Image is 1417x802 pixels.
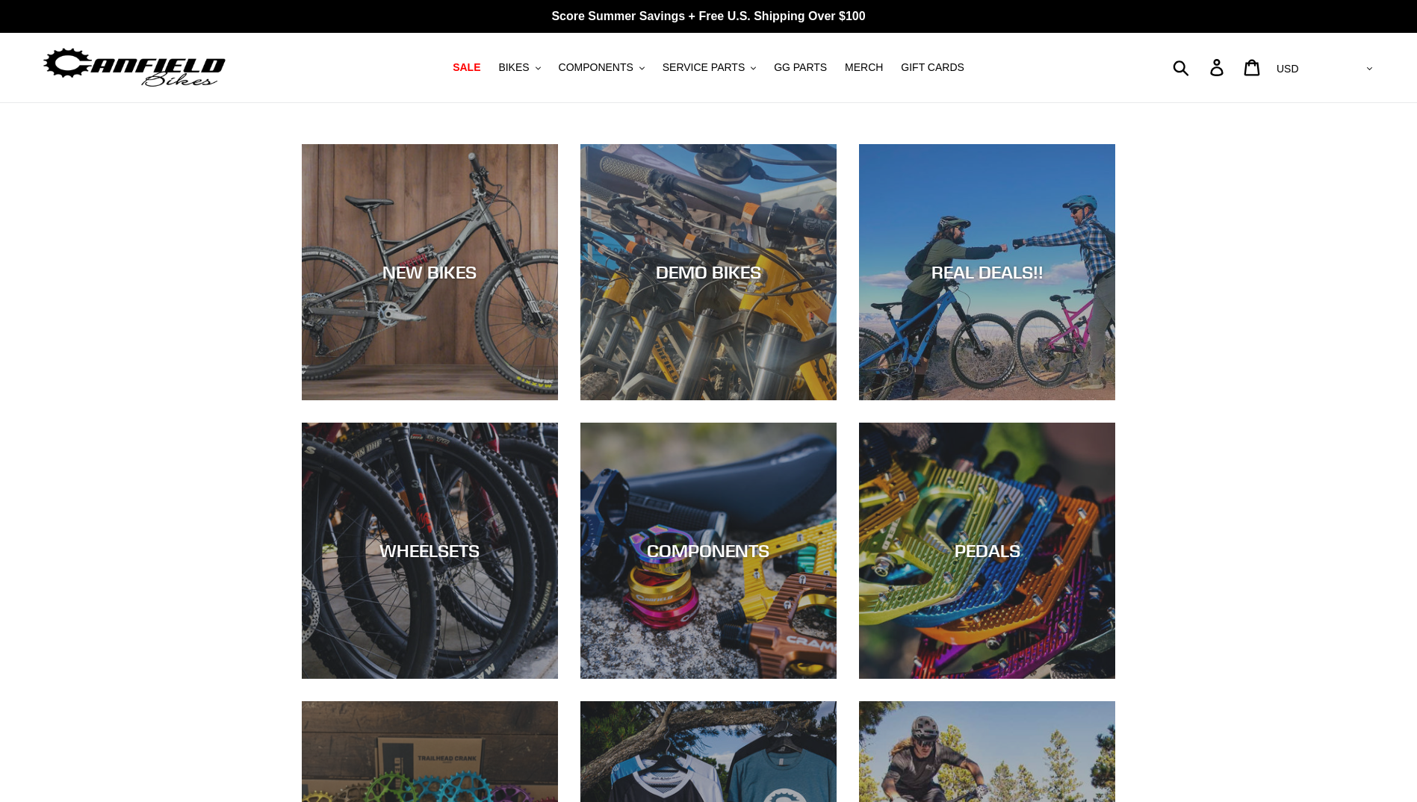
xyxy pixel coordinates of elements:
a: WHEELSETS [302,423,558,679]
input: Search [1181,51,1219,84]
span: MERCH [845,61,883,74]
button: BIKES [491,57,548,78]
div: DEMO BIKES [580,261,837,283]
div: PEDALS [859,540,1115,562]
img: Canfield Bikes [41,44,228,91]
span: SERVICE PARTS [663,61,745,74]
a: NEW BIKES [302,144,558,400]
a: SALE [445,57,488,78]
span: COMPONENTS [559,61,633,74]
a: COMPONENTS [580,423,837,679]
button: COMPONENTS [551,57,652,78]
span: BIKES [498,61,529,74]
a: DEMO BIKES [580,144,837,400]
a: REAL DEALS!! [859,144,1115,400]
a: GG PARTS [766,57,834,78]
a: PEDALS [859,423,1115,679]
div: COMPONENTS [580,540,837,562]
span: SALE [453,61,480,74]
a: MERCH [837,57,890,78]
button: SERVICE PARTS [655,57,763,78]
span: GG PARTS [774,61,827,74]
a: GIFT CARDS [893,57,972,78]
div: NEW BIKES [302,261,558,283]
span: GIFT CARDS [901,61,964,74]
div: REAL DEALS!! [859,261,1115,283]
div: WHEELSETS [302,540,558,562]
